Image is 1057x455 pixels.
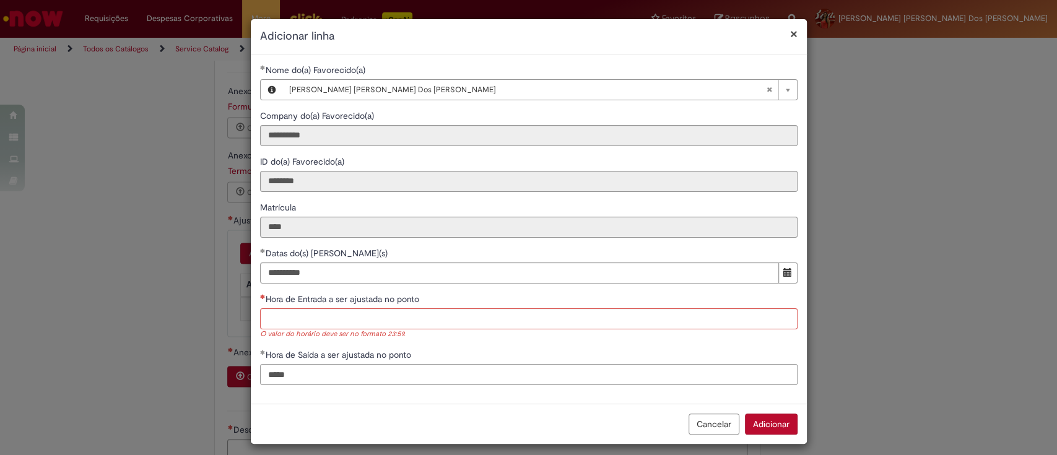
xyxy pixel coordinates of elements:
span: Necessários [260,294,266,299]
a: [PERSON_NAME] [PERSON_NAME] Dos [PERSON_NAME]Limpar campo Nome do(a) Favorecido(a) [283,80,797,100]
span: Obrigatório Preenchido [260,350,266,355]
abbr: Limpar campo Nome do(a) Favorecido(a) [760,80,778,100]
input: Matrícula [260,217,798,238]
button: Fechar modal [790,27,798,40]
input: Company do(a) Favorecido(a) [260,125,798,146]
span: Necessários - Nome do(a) Favorecido(a) [266,64,368,76]
span: Obrigatório Preenchido [260,65,266,70]
span: Hora de Saída a ser ajustada no ponto [266,349,414,360]
button: Mostrar calendário para Datas do(s) Ajuste(s) [778,262,798,284]
span: Somente leitura - Matrícula [260,202,298,213]
span: [PERSON_NAME] [PERSON_NAME] Dos [PERSON_NAME] [289,80,766,100]
span: Somente leitura - ID do(a) Favorecido(a) [260,156,347,167]
span: Hora de Entrada a ser ajustada no ponto [266,293,422,305]
button: Nome do(a) Favorecido(a), Visualizar este registro Sara Regina Dos Santos [261,80,283,100]
input: ID do(a) Favorecido(a) [260,171,798,192]
button: Adicionar [745,414,798,435]
button: Cancelar [689,414,739,435]
input: Hora de Entrada a ser ajustada no ponto [260,308,798,329]
input: Hora de Saída a ser ajustada no ponto [260,364,798,385]
span: Obrigatório Preenchido [260,248,266,253]
input: Datas do(s) Ajuste(s) 24 September 2025 Wednesday [260,262,779,284]
div: O valor do horário deve ser no formato 23:59. [260,329,798,340]
span: Somente leitura - Company do(a) Favorecido(a) [260,110,376,121]
span: Datas do(s) [PERSON_NAME](s) [266,248,390,259]
h2: Adicionar linha [260,28,798,45]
